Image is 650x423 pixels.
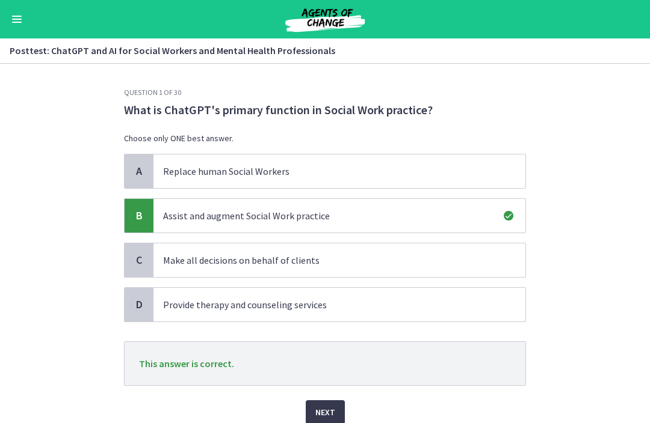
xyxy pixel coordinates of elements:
[124,102,526,118] p: What is ChatGPT's primary function in Social Work practice?
[124,88,526,97] h3: Question 1 of 30
[10,43,626,58] h3: Posttest: ChatGPT and AI for Social Workers and Mental Health Professionals
[124,132,526,144] p: Choose only ONE best answer.
[315,405,335,419] span: Next
[163,253,492,267] p: Make all decisions on behalf of clients
[132,208,146,223] span: B
[132,297,146,312] span: D
[163,208,492,223] p: Assist and augment Social Work practice
[163,164,492,178] p: Replace human Social Workers
[139,358,234,370] span: This answer is correct.
[163,297,492,312] p: Provide therapy and counseling services
[132,164,146,178] span: A
[10,12,24,26] button: Enable menu
[253,5,397,34] img: Agents of Change
[132,253,146,267] span: C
